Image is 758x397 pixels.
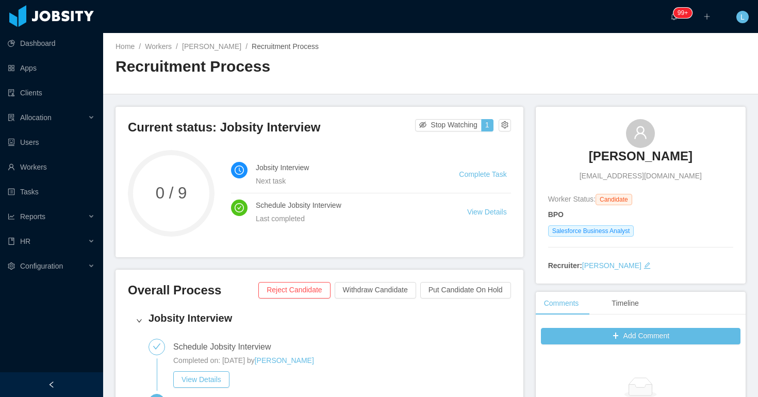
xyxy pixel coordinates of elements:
a: View Details [467,208,507,216]
a: [PERSON_NAME] [582,261,641,270]
span: Worker Status: [548,195,596,203]
button: icon: eye-invisibleStop Watching [415,119,482,131]
span: Candidate [596,194,632,205]
button: 1 [481,119,493,131]
button: Reject Candidate [258,282,330,299]
i: icon: book [8,238,15,245]
h2: Recruitment Process [116,56,431,77]
span: Salesforce Business Analyst [548,225,634,237]
button: View Details [173,371,229,388]
div: Schedule Jobsity Interview [173,339,279,355]
h3: Overall Process [128,282,258,299]
a: [PERSON_NAME] [255,356,314,365]
a: icon: auditClients [8,82,95,103]
a: icon: pie-chartDashboard [8,33,95,54]
span: L [740,11,745,23]
span: / [139,42,141,51]
span: / [176,42,178,51]
button: Put Candidate On Hold [420,282,511,299]
span: HR [20,237,30,245]
a: [PERSON_NAME] [589,148,693,171]
h4: Schedule Jobsity Interview [256,200,442,211]
i: icon: edit [644,262,651,269]
span: Reports [20,212,45,221]
button: icon: setting [499,119,511,131]
i: icon: check [153,342,161,351]
sup: 2145 [673,8,692,18]
span: Allocation [20,113,52,122]
span: / [245,42,248,51]
i: icon: bell [670,13,678,20]
i: icon: plus [703,13,711,20]
a: icon: appstoreApps [8,58,95,78]
div: Last completed [256,213,442,224]
span: 0 / 9 [128,185,215,201]
i: icon: line-chart [8,213,15,220]
strong: Recruiter: [548,261,582,270]
i: icon: right [136,318,142,324]
h3: Current status: Jobsity Interview [128,119,415,136]
i: icon: clock-circle [235,166,244,175]
i: icon: check-circle [235,203,244,212]
span: Completed on: [DATE] by [173,356,255,365]
h3: [PERSON_NAME] [589,148,693,164]
div: Timeline [603,292,647,315]
a: [PERSON_NAME] [182,42,241,51]
a: icon: robotUsers [8,132,95,153]
div: Comments [536,292,587,315]
span: Recruitment Process [252,42,319,51]
button: Withdraw Candidate [335,282,416,299]
strong: BPO [548,210,564,219]
i: icon: setting [8,262,15,270]
div: icon: rightJobsity Interview [128,305,511,337]
a: View Details [173,375,229,384]
h4: Jobsity Interview [149,311,503,325]
a: icon: profileTasks [8,181,95,202]
span: [EMAIL_ADDRESS][DOMAIN_NAME] [580,171,702,181]
i: icon: user [633,125,648,140]
div: Next task [256,175,434,187]
h4: Jobsity Interview [256,162,434,173]
span: Configuration [20,262,63,270]
a: Home [116,42,135,51]
a: Workers [145,42,172,51]
a: Complete Task [459,170,506,178]
i: icon: solution [8,114,15,121]
button: icon: plusAdd Comment [541,328,740,344]
a: icon: userWorkers [8,157,95,177]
